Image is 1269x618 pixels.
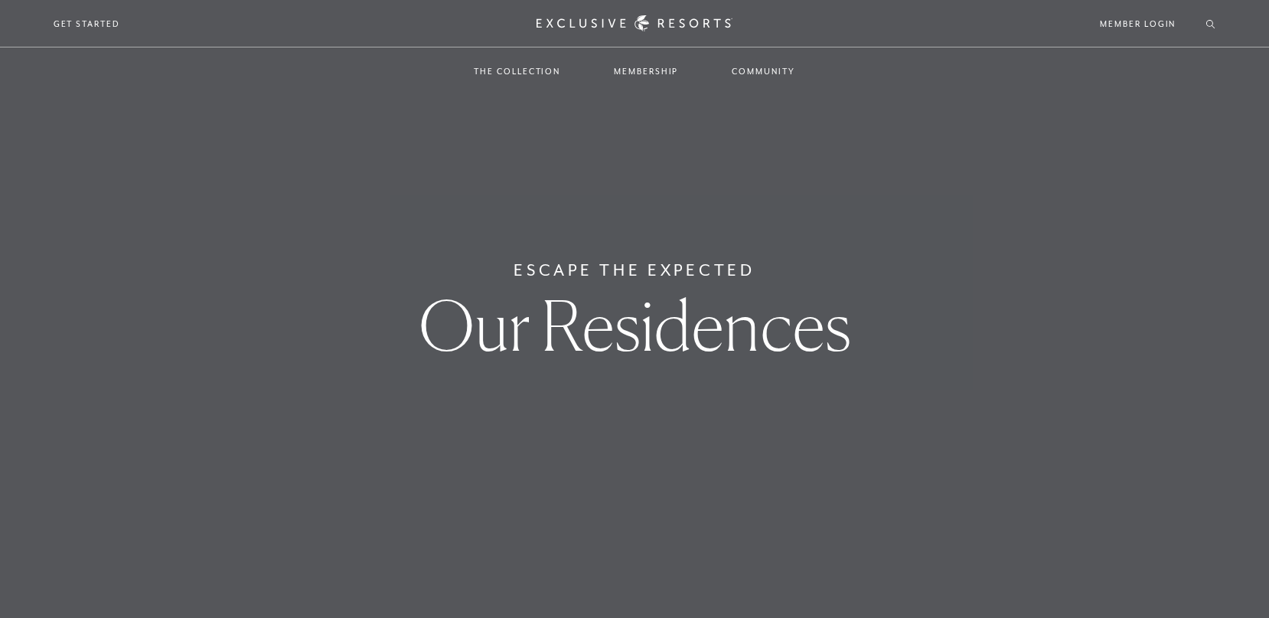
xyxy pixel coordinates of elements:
a: Member Login [1100,17,1176,31]
a: Membership [599,49,693,93]
a: Community [716,49,810,93]
a: Get Started [54,17,120,31]
h1: Our Residences [419,291,851,360]
h6: Escape The Expected [514,258,755,283]
a: The Collection [458,49,576,93]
